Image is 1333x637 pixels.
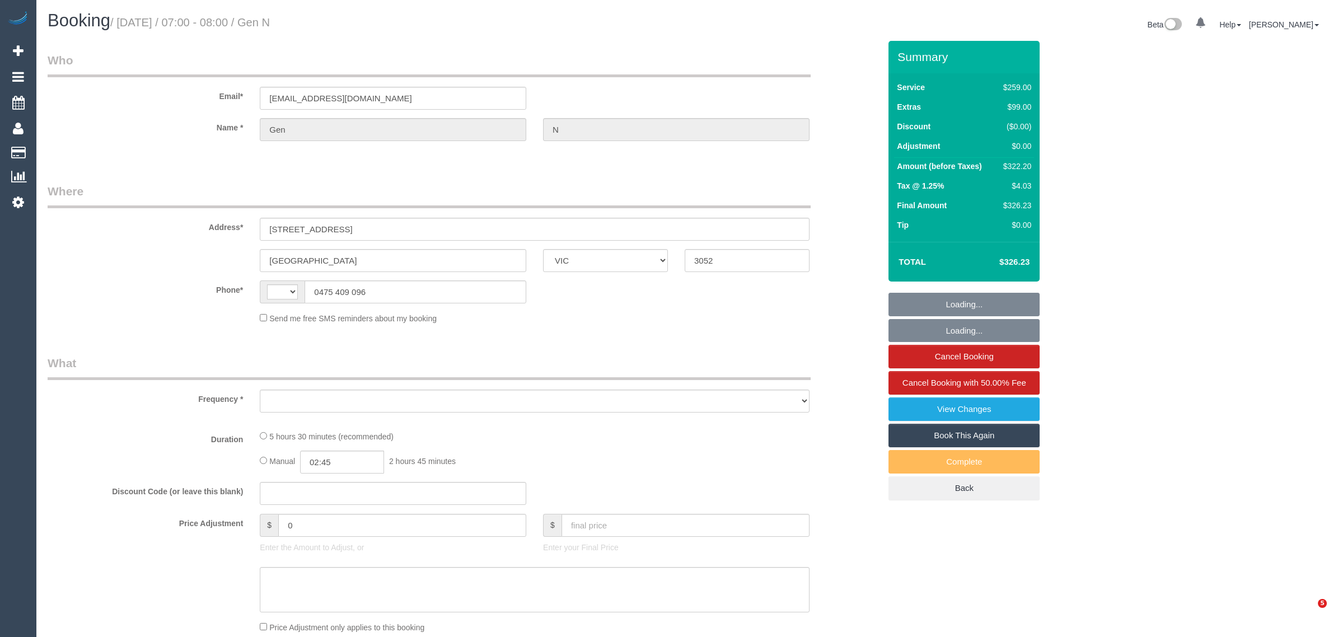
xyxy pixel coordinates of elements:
[39,118,251,133] label: Name *
[897,82,925,93] label: Service
[999,161,1031,172] div: $322.20
[39,430,251,445] label: Duration
[562,514,810,537] input: final price
[269,314,437,323] span: Send me free SMS reminders about my booking
[48,52,811,77] legend: Who
[999,121,1031,132] div: ($0.00)
[269,432,394,441] span: 5 hours 30 minutes (recommended)
[269,623,424,632] span: Price Adjustment only applies to this booking
[897,219,909,231] label: Tip
[999,219,1031,231] div: $0.00
[48,11,110,30] span: Booking
[1148,20,1182,29] a: Beta
[543,118,810,141] input: Last Name*
[39,482,251,497] label: Discount Code (or leave this blank)
[39,280,251,296] label: Phone*
[899,257,926,266] strong: Total
[39,514,251,529] label: Price Adjustment
[902,378,1026,387] span: Cancel Booking with 50.00% Fee
[888,397,1040,421] a: View Changes
[389,457,456,466] span: 2 hours 45 minutes
[897,101,921,113] label: Extras
[269,457,295,466] span: Manual
[897,121,930,132] label: Discount
[48,355,811,380] legend: What
[260,249,526,272] input: Suburb*
[1249,20,1319,29] a: [PERSON_NAME]
[1219,20,1241,29] a: Help
[999,101,1031,113] div: $99.00
[888,476,1040,500] a: Back
[39,390,251,405] label: Frequency *
[999,180,1031,191] div: $4.03
[999,82,1031,93] div: $259.00
[260,87,526,110] input: Email*
[888,345,1040,368] a: Cancel Booking
[260,118,526,141] input: First Name*
[966,257,1030,267] h4: $326.23
[7,11,29,27] img: Automaid Logo
[999,200,1031,211] div: $326.23
[260,514,278,537] span: $
[260,542,526,553] p: Enter the Amount to Adjust, or
[897,200,947,211] label: Final Amount
[999,140,1031,152] div: $0.00
[48,183,811,208] legend: Where
[110,16,270,29] small: / [DATE] / 07:00 - 08:00 / Gen N
[543,542,810,553] p: Enter your Final Price
[897,180,944,191] label: Tax @ 1.25%
[888,424,1040,447] a: Book This Again
[897,161,981,172] label: Amount (before Taxes)
[305,280,526,303] input: Phone*
[897,140,940,152] label: Adjustment
[1318,599,1327,608] span: 5
[1163,18,1182,32] img: New interface
[1295,599,1322,626] iframe: Intercom live chat
[685,249,810,272] input: Post Code*
[543,514,562,537] span: $
[39,87,251,102] label: Email*
[39,218,251,233] label: Address*
[897,50,1034,63] h3: Summary
[888,371,1040,395] a: Cancel Booking with 50.00% Fee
